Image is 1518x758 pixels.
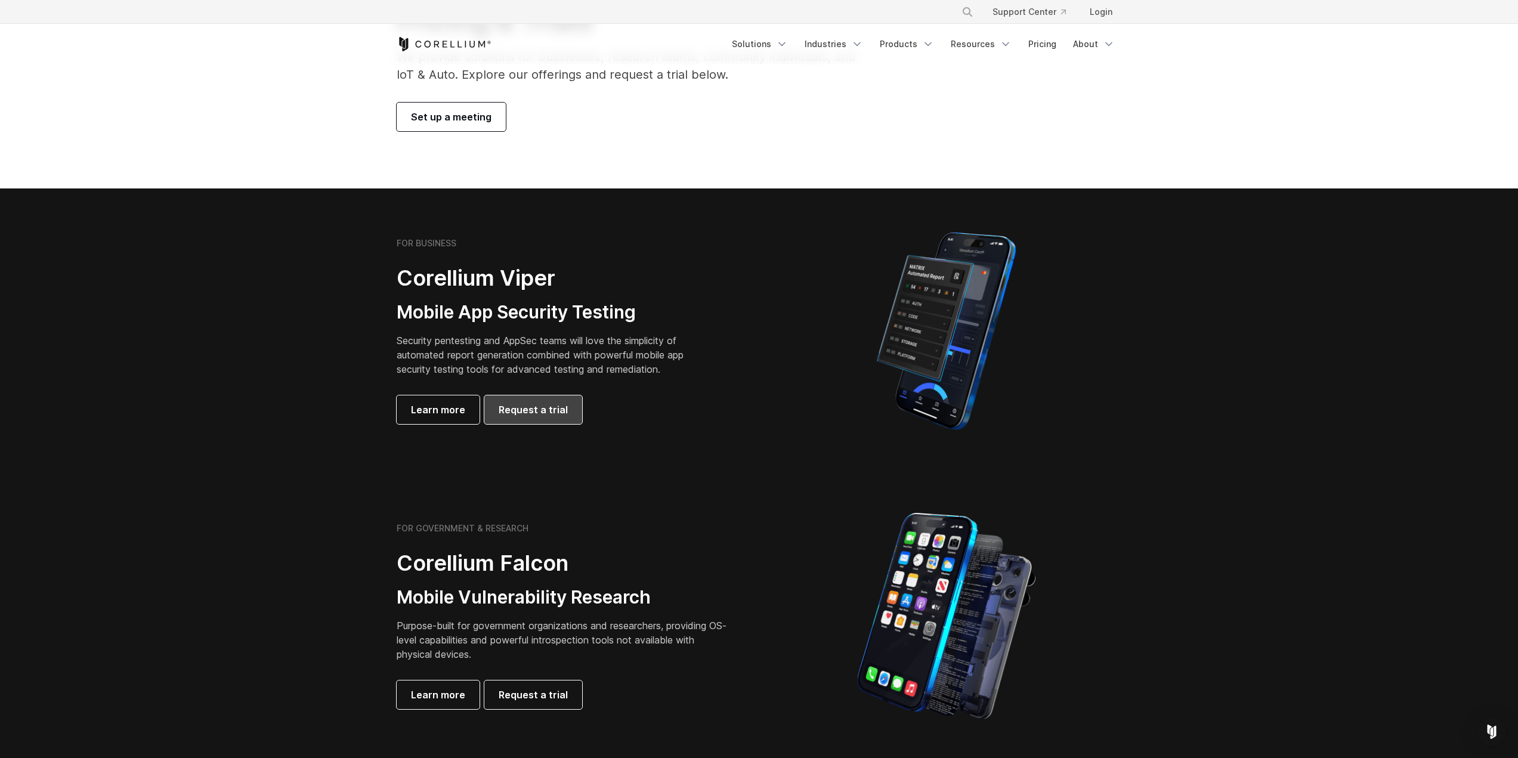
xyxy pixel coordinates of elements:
[944,33,1019,55] a: Resources
[499,403,568,417] span: Request a trial
[397,586,731,609] h3: Mobile Vulnerability Research
[397,333,702,376] p: Security pentesting and AppSec teams will love the simplicity of automated report generation comb...
[397,238,456,249] h6: FOR BUSINESS
[1021,33,1063,55] a: Pricing
[411,110,491,124] span: Set up a meeting
[873,33,941,55] a: Products
[1066,33,1122,55] a: About
[797,33,870,55] a: Industries
[499,688,568,702] span: Request a trial
[947,1,1122,23] div: Navigation Menu
[484,395,582,424] a: Request a trial
[411,403,465,417] span: Learn more
[397,523,528,534] h6: FOR GOVERNMENT & RESEARCH
[397,395,480,424] a: Learn more
[857,512,1036,720] img: iPhone model separated into the mechanics used to build the physical device.
[857,227,1036,435] img: Corellium MATRIX automated report on iPhone showing app vulnerability test results across securit...
[397,301,702,324] h3: Mobile App Security Testing
[983,1,1075,23] a: Support Center
[484,680,582,709] a: Request a trial
[1080,1,1122,23] a: Login
[397,37,491,51] a: Corellium Home
[411,688,465,702] span: Learn more
[397,550,731,577] h2: Corellium Falcon
[397,680,480,709] a: Learn more
[725,33,1122,55] div: Navigation Menu
[725,33,795,55] a: Solutions
[397,48,872,83] p: We provide solutions for businesses, research teams, community individuals, and IoT & Auto. Explo...
[397,618,731,661] p: Purpose-built for government organizations and researchers, providing OS-level capabilities and p...
[397,265,702,292] h2: Corellium Viper
[957,1,978,23] button: Search
[1477,717,1506,746] div: Open Intercom Messenger
[397,103,506,131] a: Set up a meeting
